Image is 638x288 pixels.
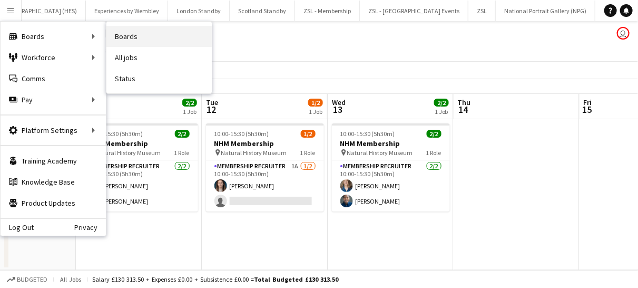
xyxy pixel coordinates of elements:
span: 1 Role [426,149,441,157]
app-job-card: 10:00-15:30 (5h30m)2/2NHM Membership Natural History Museum1 RoleMembership Recruiter2/210:00-15:... [80,123,198,212]
span: 2/2 [434,99,449,107]
a: Comms [1,68,106,89]
span: 13 [330,103,346,116]
span: 2/2 [427,130,441,138]
span: 2/2 [182,99,197,107]
button: ZSL [468,1,496,21]
span: Fri [584,98,592,107]
span: 10:00-15:30 (5h30m) [89,130,143,138]
span: Natural History Museum [221,149,287,157]
span: Natural History Museum [95,149,161,157]
span: Thu [458,98,471,107]
a: Training Academy [1,150,106,171]
span: All jobs [58,275,83,283]
a: All jobs [106,47,212,68]
a: Privacy [74,223,106,232]
a: Product Updates [1,193,106,214]
button: ZSL - [GEOGRAPHIC_DATA] Events [360,1,468,21]
span: 1 Role [174,149,190,157]
app-card-role: Membership Recruiter2/210:00-15:30 (5h30m)[PERSON_NAME][PERSON_NAME] [80,160,198,212]
a: Status [106,68,212,89]
div: 1 Job [183,108,197,116]
div: 1 Job [309,108,322,116]
span: Budgeted [17,276,47,283]
button: London Standby [168,1,230,21]
div: 1 Job [435,108,448,116]
button: Scotland Standby [230,1,295,21]
h3: NHM Membership [332,139,450,148]
span: 1/2 [301,130,316,138]
a: Boards [106,26,212,47]
span: 12 [204,103,218,116]
span: 10:00-15:30 (5h30m) [214,130,269,138]
div: Pay [1,89,106,110]
a: Log Out [1,223,34,232]
span: 10:00-15:30 (5h30m) [340,130,395,138]
h3: NHM Membership [80,139,198,148]
button: Experiences by Wembley [86,1,168,21]
span: Tue [206,98,218,107]
a: Knowledge Base [1,171,106,193]
span: 2/2 [175,130,190,138]
app-user-avatar: Claudia Lewis [617,27,630,40]
button: National Portrait Gallery (NPG) [496,1,595,21]
span: Natural History Museum [347,149,413,157]
h3: NHM Membership [206,139,324,148]
span: 14 [456,103,471,116]
span: 1 Role [300,149,316,157]
span: 1/2 [308,99,323,107]
div: Workforce [1,47,106,68]
div: Platform Settings [1,120,106,141]
button: ZSL - Membership [295,1,360,21]
app-card-role: Membership Recruiter2/210:00-15:30 (5h30m)[PERSON_NAME][PERSON_NAME] [332,160,450,212]
div: Boards [1,26,106,47]
span: 15 [582,103,592,116]
span: Total Budgeted £130 313.50 [254,275,338,283]
span: Wed [332,98,346,107]
button: Budgeted [5,274,49,285]
app-card-role: Membership Recruiter1A1/210:00-15:30 (5h30m)[PERSON_NAME] [206,160,324,212]
app-job-card: 10:00-15:30 (5h30m)2/2NHM Membership Natural History Museum1 RoleMembership Recruiter2/210:00-15:... [332,123,450,212]
app-job-card: 10:00-15:30 (5h30m)1/2NHM Membership Natural History Museum1 RoleMembership Recruiter1A1/210:00-1... [206,123,324,212]
div: Salary £130 313.50 + Expenses £0.00 + Subsistence £0.00 = [92,275,338,283]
